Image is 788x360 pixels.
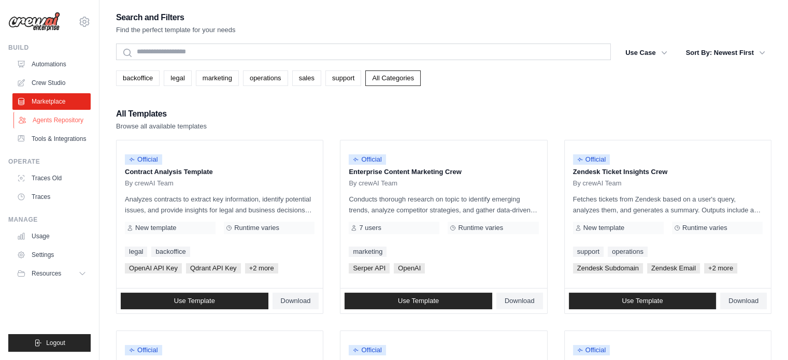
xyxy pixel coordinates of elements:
[125,263,182,273] span: OpenAI API Key
[8,44,91,52] div: Build
[359,224,381,232] span: 7 users
[608,247,648,257] a: operations
[583,224,624,232] span: New template
[349,247,386,257] a: marketing
[116,10,236,25] h2: Search and Filters
[458,224,503,232] span: Runtime varies
[135,224,176,232] span: New template
[186,263,241,273] span: Qdrant API Key
[164,70,191,86] a: legal
[116,25,236,35] p: Find the perfect template for your needs
[125,167,314,177] p: Contract Analysis Template
[365,70,421,86] a: All Categories
[125,194,314,215] p: Analyzes contracts to extract key information, identify potential issues, and provide insights fo...
[682,224,727,232] span: Runtime varies
[125,179,174,188] span: By crewAI Team
[151,247,190,257] a: backoffice
[349,167,538,177] p: Enterprise Content Marketing Crew
[234,224,279,232] span: Runtime varies
[125,345,162,355] span: Official
[728,297,758,305] span: Download
[125,154,162,165] span: Official
[12,247,91,263] a: Settings
[622,297,663,305] span: Use Template
[121,293,268,309] a: Use Template
[704,263,737,273] span: +2 more
[12,131,91,147] a: Tools & Integrations
[8,157,91,166] div: Operate
[12,228,91,244] a: Usage
[349,179,397,188] span: By crewAI Team
[647,263,700,273] span: Zendesk Email
[573,194,763,215] p: Fetches tickets from Zendesk based on a user's query, analyzes them, and generates a summary. Out...
[720,293,767,309] a: Download
[573,345,610,355] span: Official
[196,70,239,86] a: marketing
[273,293,319,309] a: Download
[345,293,492,309] a: Use Template
[125,247,147,257] a: legal
[116,107,207,121] h2: All Templates
[349,194,538,215] p: Conducts thorough research on topic to identify emerging trends, analyze competitor strategies, a...
[12,56,91,73] a: Automations
[496,293,543,309] a: Download
[32,269,61,278] span: Resources
[349,263,390,273] span: Serper API
[8,334,91,352] button: Logout
[243,70,288,86] a: operations
[349,345,386,355] span: Official
[116,121,207,132] p: Browse all available templates
[13,112,92,128] a: Agents Repository
[8,12,60,32] img: Logo
[573,154,610,165] span: Official
[619,44,674,62] button: Use Case
[245,263,278,273] span: +2 more
[680,44,771,62] button: Sort By: Newest First
[394,263,425,273] span: OpenAI
[281,297,311,305] span: Download
[46,339,65,347] span: Logout
[12,170,91,186] a: Traces Old
[573,167,763,177] p: Zendesk Ticket Insights Crew
[292,70,321,86] a: sales
[505,297,535,305] span: Download
[12,189,91,205] a: Traces
[12,93,91,110] a: Marketplace
[12,75,91,91] a: Crew Studio
[349,154,386,165] span: Official
[573,247,604,257] a: support
[325,70,361,86] a: support
[569,293,717,309] a: Use Template
[398,297,439,305] span: Use Template
[12,265,91,282] button: Resources
[174,297,215,305] span: Use Template
[116,70,160,86] a: backoffice
[8,215,91,224] div: Manage
[573,179,622,188] span: By crewAI Team
[573,263,643,273] span: Zendesk Subdomain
